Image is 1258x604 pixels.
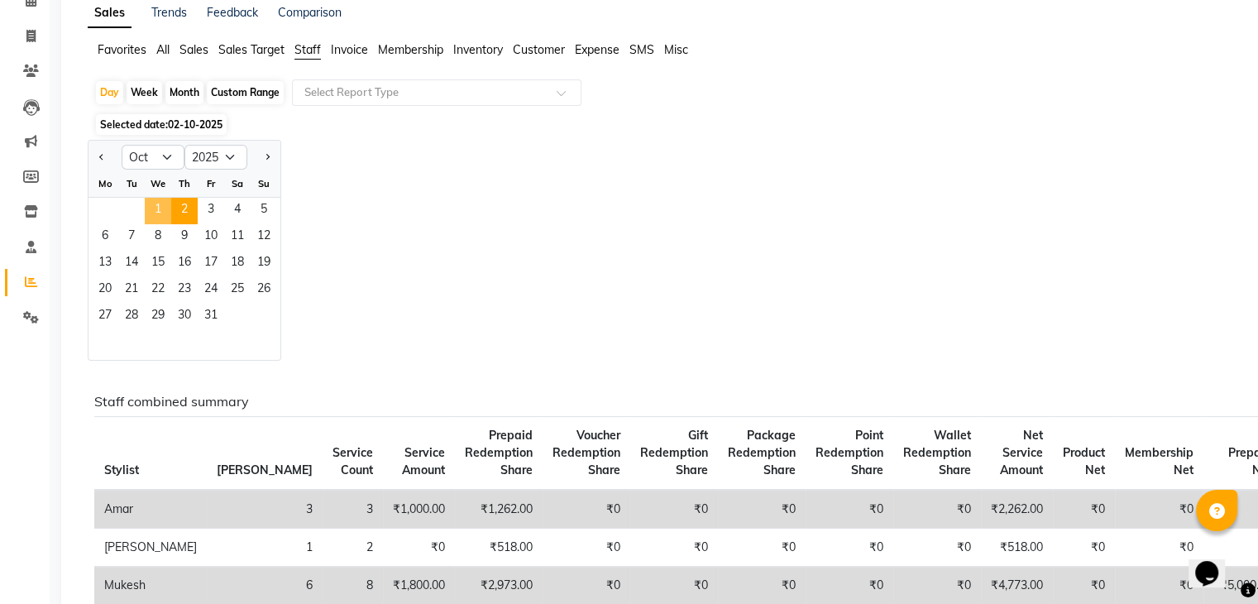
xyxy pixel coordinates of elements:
[94,394,1222,410] h6: Staff combined summary
[1189,538,1241,587] iframe: chat widget
[145,224,171,251] span: 8
[171,251,198,277] span: 16
[145,198,171,224] span: 1
[718,529,806,567] td: ₹0
[224,170,251,197] div: Sa
[981,529,1053,567] td: ₹518.00
[92,170,118,197] div: Mo
[145,170,171,197] div: We
[629,42,654,57] span: SMS
[1063,445,1105,477] span: Product Net
[145,277,171,304] span: 22
[145,304,171,330] div: Wednesday, October 29, 2025
[224,251,251,277] span: 18
[224,224,251,251] span: 11
[198,198,224,224] div: Friday, October 3, 2025
[165,81,203,104] div: Month
[122,145,184,170] select: Select month
[94,529,207,567] td: [PERSON_NAME]
[198,251,224,277] div: Friday, October 17, 2025
[171,277,198,304] div: Thursday, October 23, 2025
[171,304,198,330] span: 30
[251,277,277,304] div: Sunday, October 26, 2025
[664,42,688,57] span: Misc
[104,463,139,477] span: Stylist
[92,277,118,304] div: Monday, October 20, 2025
[806,529,893,567] td: ₹0
[402,445,445,477] span: Service Amount
[151,5,187,20] a: Trends
[207,529,323,567] td: 1
[179,42,208,57] span: Sales
[718,490,806,529] td: ₹0
[118,304,145,330] span: 28
[171,198,198,224] div: Thursday, October 2, 2025
[378,42,443,57] span: Membership
[455,529,543,567] td: ₹518.00
[294,42,321,57] span: Staff
[118,304,145,330] div: Tuesday, October 28, 2025
[323,529,383,567] td: 2
[543,490,630,529] td: ₹0
[118,224,145,251] div: Tuesday, October 7, 2025
[207,81,284,104] div: Custom Range
[92,277,118,304] span: 20
[543,529,630,567] td: ₹0
[171,304,198,330] div: Thursday, October 30, 2025
[184,145,247,170] select: Select year
[383,490,455,529] td: ₹1,000.00
[92,304,118,330] div: Monday, October 27, 2025
[198,198,224,224] span: 3
[323,490,383,529] td: 3
[168,118,222,131] span: 02-10-2025
[251,198,277,224] span: 5
[92,251,118,277] div: Monday, October 13, 2025
[92,304,118,330] span: 27
[251,198,277,224] div: Sunday, October 5, 2025
[198,251,224,277] span: 17
[217,463,313,477] span: [PERSON_NAME]
[198,304,224,330] span: 31
[224,224,251,251] div: Saturday, October 11, 2025
[251,224,277,251] div: Sunday, October 12, 2025
[127,81,162,104] div: Week
[171,224,198,251] span: 9
[96,81,123,104] div: Day
[465,428,533,477] span: Prepaid Redemption Share
[630,529,718,567] td: ₹0
[171,224,198,251] div: Thursday, October 9, 2025
[224,277,251,304] span: 25
[806,490,893,529] td: ₹0
[383,529,455,567] td: ₹0
[118,277,145,304] span: 21
[156,42,170,57] span: All
[92,224,118,251] div: Monday, October 6, 2025
[171,198,198,224] span: 2
[198,304,224,330] div: Friday, October 31, 2025
[575,42,619,57] span: Expense
[455,490,543,529] td: ₹1,262.00
[145,198,171,224] div: Wednesday, October 1, 2025
[198,224,224,251] span: 10
[1000,428,1043,477] span: Net Service Amount
[118,251,145,277] div: Tuesday, October 14, 2025
[552,428,620,477] span: Voucher Redemption Share
[98,42,146,57] span: Favorites
[198,277,224,304] span: 24
[94,490,207,529] td: Amar
[261,144,274,170] button: Next month
[171,251,198,277] div: Thursday, October 16, 2025
[145,277,171,304] div: Wednesday, October 22, 2025
[198,224,224,251] div: Friday, October 10, 2025
[331,42,368,57] span: Invoice
[145,304,171,330] span: 29
[198,277,224,304] div: Friday, October 24, 2025
[118,277,145,304] div: Tuesday, October 21, 2025
[95,144,108,170] button: Previous month
[893,529,981,567] td: ₹0
[171,170,198,197] div: Th
[453,42,503,57] span: Inventory
[630,490,718,529] td: ₹0
[171,277,198,304] span: 23
[903,428,971,477] span: Wallet Redemption Share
